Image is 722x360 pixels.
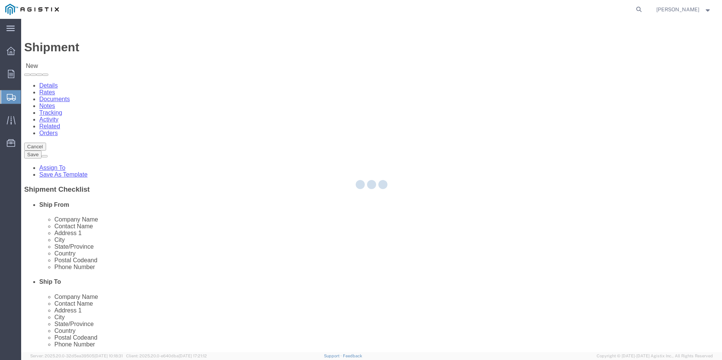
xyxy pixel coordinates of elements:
[656,5,712,14] button: [PERSON_NAME]
[126,354,207,358] span: Client: 2025.20.0-e640dba
[179,354,207,358] span: [DATE] 17:21:12
[94,354,123,358] span: [DATE] 10:18:31
[30,354,123,358] span: Server: 2025.20.0-32d5ea39505
[343,354,362,358] a: Feedback
[597,353,713,359] span: Copyright © [DATE]-[DATE] Agistix Inc., All Rights Reserved
[656,5,699,14] span: Janice Keib
[324,354,343,358] a: Support
[5,4,59,15] img: logo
